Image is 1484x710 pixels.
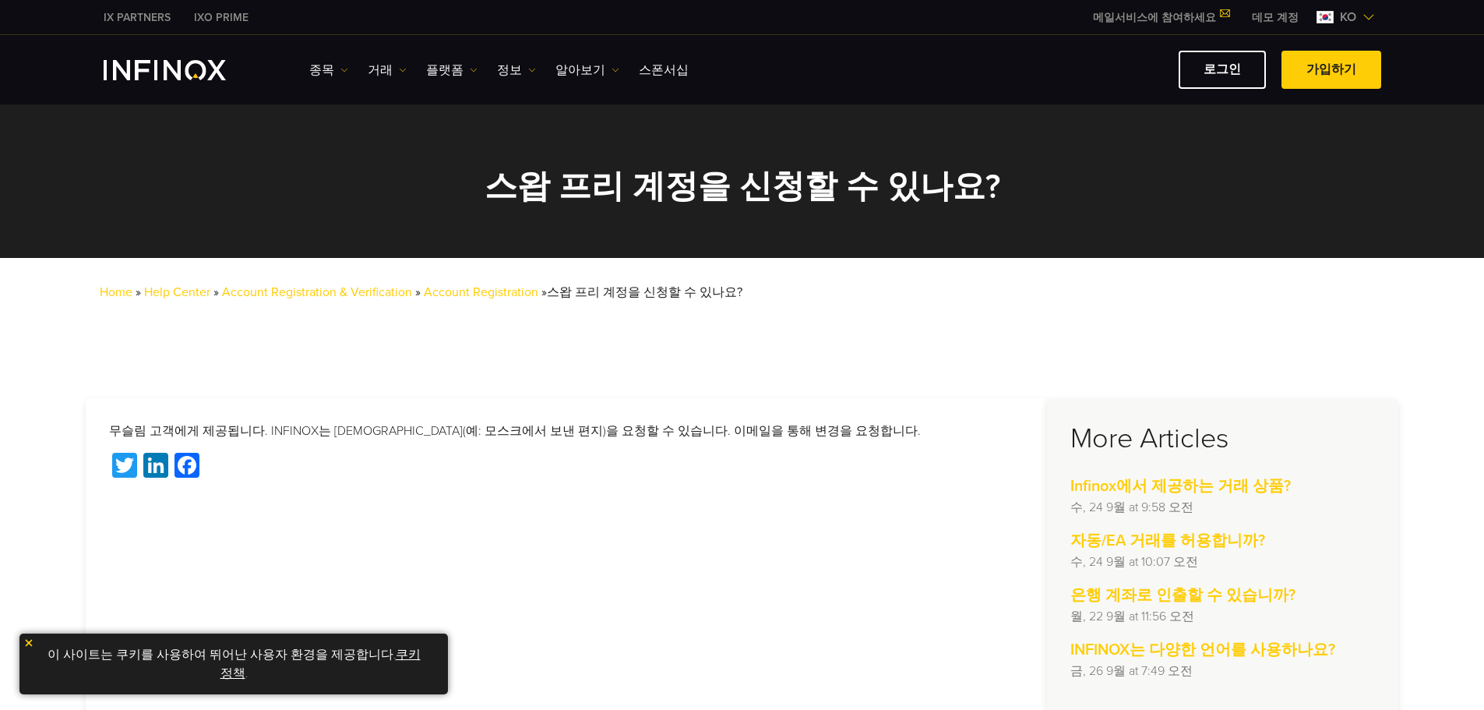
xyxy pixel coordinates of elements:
a: INFINOX MENU [1240,9,1310,26]
strong: Infinox에서 제공하는 거래 상품? [1070,477,1291,496]
a: INFINOX Logo [104,60,263,80]
a: Twitter [109,453,140,482]
a: 알아보기 [555,61,619,79]
a: INFINOX [182,9,260,26]
span: » [415,284,742,300]
a: 로그인 [1179,51,1266,89]
strong: INFINOX는 다양한 언어를 사용하나요? [1070,641,1335,659]
a: 종목 [309,61,348,79]
span: ko [1334,8,1362,26]
a: 가입하기 [1281,51,1381,89]
a: 은행 계좌로 인출할 수 있습니까? 월, 22 9월 at 11:56 오전 [1070,584,1375,626]
a: LinkedIn [140,453,171,482]
a: Infinox에서 제공하는 거래 상품? 수, 24 9월 at 9:58 오전 [1070,475,1375,517]
img: yellow close icon [23,638,34,648]
a: 정보 [497,61,536,79]
a: INFINOX [92,9,182,26]
a: 플랫폼 [426,61,478,79]
a: Home [100,284,132,300]
p: 금, 26 9월 at 7:49 오전 [1070,662,1375,680]
strong: 은행 계좌로 인출할 수 있습니까? [1070,586,1295,605]
p: 무슬림 고객에게 제공됩니다. INFINOX는 [DEMOGRAPHIC_DATA](예: 모스크에서 보낸 편지)을 요청할 수 있습니다. 이메일을 통해 변경을 요청합니다. [109,422,1024,440]
a: 자동/EA 거래를 허용합니까? 수, 24 9월 at 10:07 오전 [1070,529,1375,571]
h3: More Articles [1070,422,1375,456]
p: 수, 24 9월 at 10:07 오전 [1070,553,1375,571]
a: Account Registration & Verification [222,284,412,300]
span: » [541,284,742,300]
span: » [136,284,141,300]
a: Help Center [144,284,210,300]
p: 월, 22 9월 at 11:56 오전 [1070,607,1375,626]
a: INFINOX는 다양한 언어를 사용하나요? 금, 26 9월 at 7:49 오전 [1070,638,1375,680]
strong: 자동/EA 거래를 허용합니까? [1070,532,1265,550]
a: Account Registration [424,284,538,300]
p: 이 사이트는 쿠키를 사용하여 뛰어난 사용자 환경을 제공합니다. . [27,641,440,687]
a: 스폰서십 [639,61,689,79]
p: 수, 24 9월 at 9:58 오전 [1070,498,1375,517]
span: 스왑 프리 계정을 신청할 수 있나요? [547,284,742,300]
a: 거래 [368,61,407,79]
h2: 스왑 프리 계정을 신청할 수 있나요? [392,167,1093,207]
span: » [213,284,742,300]
a: Facebook [171,453,203,482]
a: 메일서비스에 참여하세요 [1081,11,1240,24]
